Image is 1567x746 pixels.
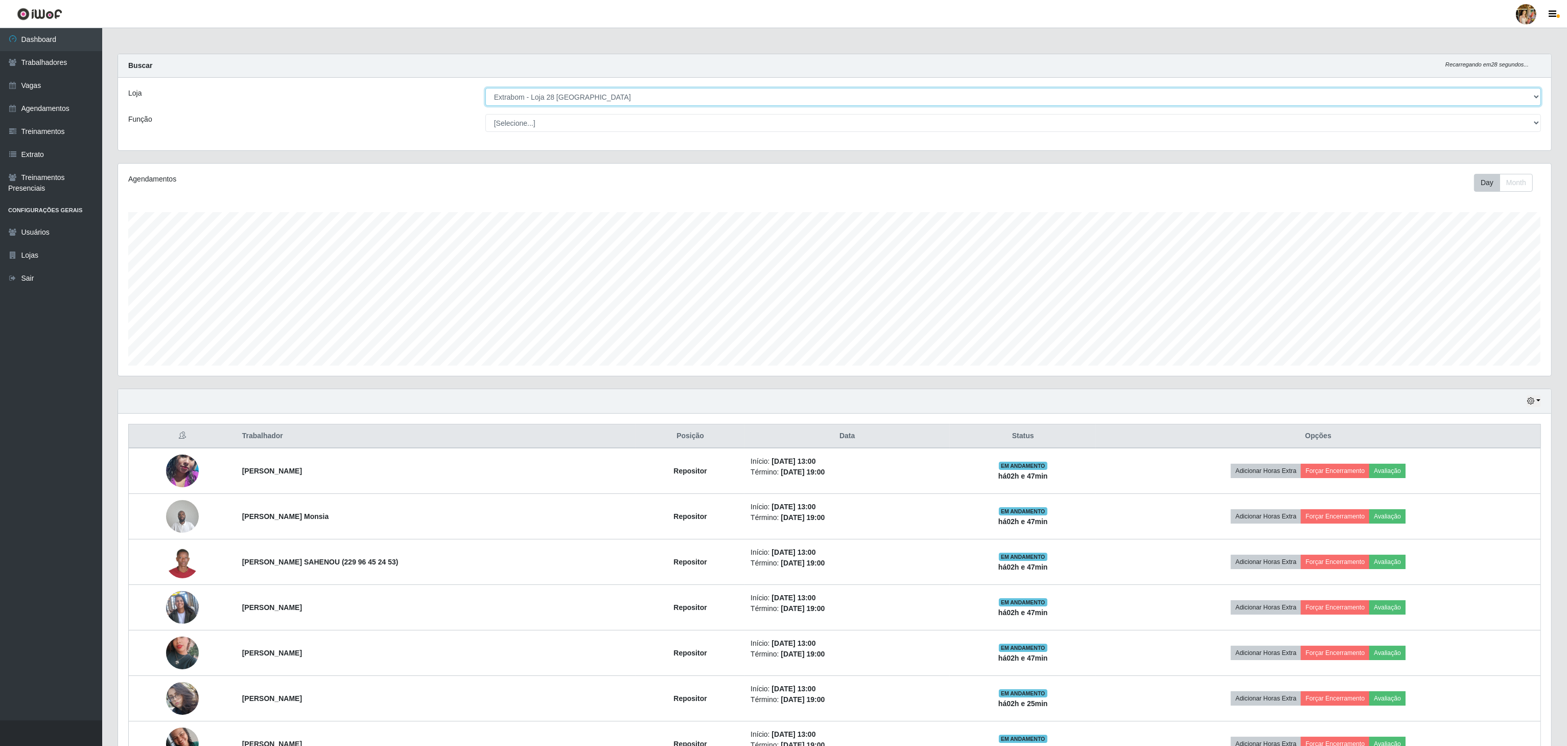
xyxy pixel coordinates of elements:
[771,639,815,647] time: [DATE] 13:00
[771,457,815,465] time: [DATE] 13:00
[751,558,944,569] li: Término:
[242,512,329,521] strong: [PERSON_NAME] Monsia
[1301,464,1369,478] button: Forçar Encerramento
[751,694,944,705] li: Término:
[242,558,399,566] strong: [PERSON_NAME] SAHENOU (229 96 45 24 53)
[751,684,944,694] li: Início:
[751,729,944,740] li: Início:
[751,502,944,512] li: Início:
[771,594,815,602] time: [DATE] 13:00
[751,649,944,660] li: Término:
[636,424,744,448] th: Posição
[166,494,199,538] img: 1746211066913.jpeg
[1369,600,1406,615] button: Avaliação
[999,689,1047,697] span: EM ANDAMENTO
[1474,174,1533,192] div: First group
[1231,691,1301,706] button: Adicionar Horas Extra
[998,608,1048,617] strong: há 02 h e 47 min
[1231,646,1301,660] button: Adicionar Horas Extra
[781,695,825,704] time: [DATE] 19:00
[1474,174,1541,192] div: Toolbar with button groups
[1231,509,1301,524] button: Adicionar Horas Extra
[781,513,825,522] time: [DATE] 19:00
[166,624,199,682] img: 1753373599066.jpeg
[998,699,1048,708] strong: há 02 h e 25 min
[166,442,199,500] img: 1756731300659.jpeg
[751,593,944,603] li: Início:
[1500,174,1533,192] button: Month
[1231,600,1301,615] button: Adicionar Horas Extra
[166,546,199,578] img: 1751668430791.jpeg
[242,649,302,657] strong: [PERSON_NAME]
[236,424,636,448] th: Trabalhador
[999,462,1047,470] span: EM ANDAMENTO
[1369,464,1406,478] button: Avaliação
[999,735,1047,743] span: EM ANDAMENTO
[1369,509,1406,524] button: Avaliação
[781,604,825,613] time: [DATE] 19:00
[673,649,707,657] strong: Repositor
[998,563,1048,571] strong: há 02 h e 47 min
[998,517,1048,526] strong: há 02 h e 47 min
[771,730,815,738] time: [DATE] 13:00
[771,548,815,556] time: [DATE] 13:00
[1369,555,1406,569] button: Avaliação
[781,559,825,567] time: [DATE] 19:00
[128,61,152,70] strong: Buscar
[128,88,142,99] label: Loja
[1301,691,1369,706] button: Forçar Encerramento
[1231,555,1301,569] button: Adicionar Horas Extra
[999,644,1047,652] span: EM ANDAMENTO
[771,503,815,511] time: [DATE] 13:00
[1301,555,1369,569] button: Forçar Encerramento
[1301,600,1369,615] button: Forçar Encerramento
[242,603,302,612] strong: [PERSON_NAME]
[751,638,944,649] li: Início:
[751,456,944,467] li: Início:
[781,468,825,476] time: [DATE] 19:00
[751,512,944,523] li: Término:
[242,694,302,703] strong: [PERSON_NAME]
[1474,174,1500,192] button: Day
[673,603,707,612] strong: Repositor
[673,694,707,703] strong: Repositor
[950,424,1096,448] th: Status
[999,553,1047,561] span: EM ANDAMENTO
[128,174,708,185] div: Agendamentos
[771,685,815,693] time: [DATE] 13:00
[673,512,707,521] strong: Repositor
[1369,691,1406,706] button: Avaliação
[17,8,62,20] img: CoreUI Logo
[673,558,707,566] strong: Repositor
[1096,424,1540,448] th: Opções
[999,507,1047,515] span: EM ANDAMENTO
[998,654,1048,662] strong: há 02 h e 47 min
[128,114,152,125] label: Função
[166,578,199,637] img: 1753373810898.jpeg
[1301,509,1369,524] button: Forçar Encerramento
[1445,61,1529,67] i: Recarregando em 28 segundos...
[751,467,944,478] li: Término:
[998,472,1048,480] strong: há 02 h e 47 min
[242,467,302,475] strong: [PERSON_NAME]
[673,467,707,475] strong: Repositor
[751,603,944,614] li: Término:
[1369,646,1406,660] button: Avaliação
[751,547,944,558] li: Início:
[781,650,825,658] time: [DATE] 19:00
[166,669,199,728] img: 1755806500097.jpeg
[744,424,950,448] th: Data
[1301,646,1369,660] button: Forçar Encerramento
[1231,464,1301,478] button: Adicionar Horas Extra
[999,598,1047,606] span: EM ANDAMENTO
